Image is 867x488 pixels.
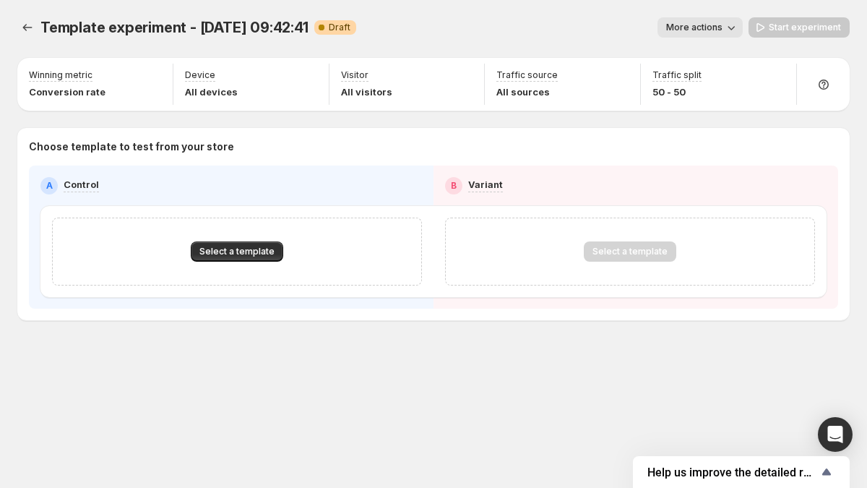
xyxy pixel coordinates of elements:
p: Winning metric [29,69,92,81]
h2: A [46,180,53,192]
p: Variant [468,177,503,192]
p: Choose template to test from your store [29,140,838,154]
button: Select a template [191,241,283,262]
button: Show survey - Help us improve the detailed report for A/B campaigns [647,463,835,481]
p: Conversion rate [29,85,105,99]
div: Open Intercom Messenger [818,417,853,452]
p: Traffic split [652,69,702,81]
p: Traffic source [496,69,558,81]
p: All sources [496,85,558,99]
p: Device [185,69,215,81]
span: More actions [666,22,722,33]
p: All devices [185,85,238,99]
span: Select a template [199,246,275,257]
span: Draft [329,22,350,33]
button: Experiments [17,17,38,38]
h2: B [451,180,457,192]
span: Template experiment - [DATE] 09:42:41 [40,19,309,36]
button: More actions [657,17,743,38]
span: Help us improve the detailed report for A/B campaigns [647,466,818,479]
p: 50 - 50 [652,85,702,99]
p: Control [64,177,99,192]
p: Visitor [341,69,368,81]
p: All visitors [341,85,392,99]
